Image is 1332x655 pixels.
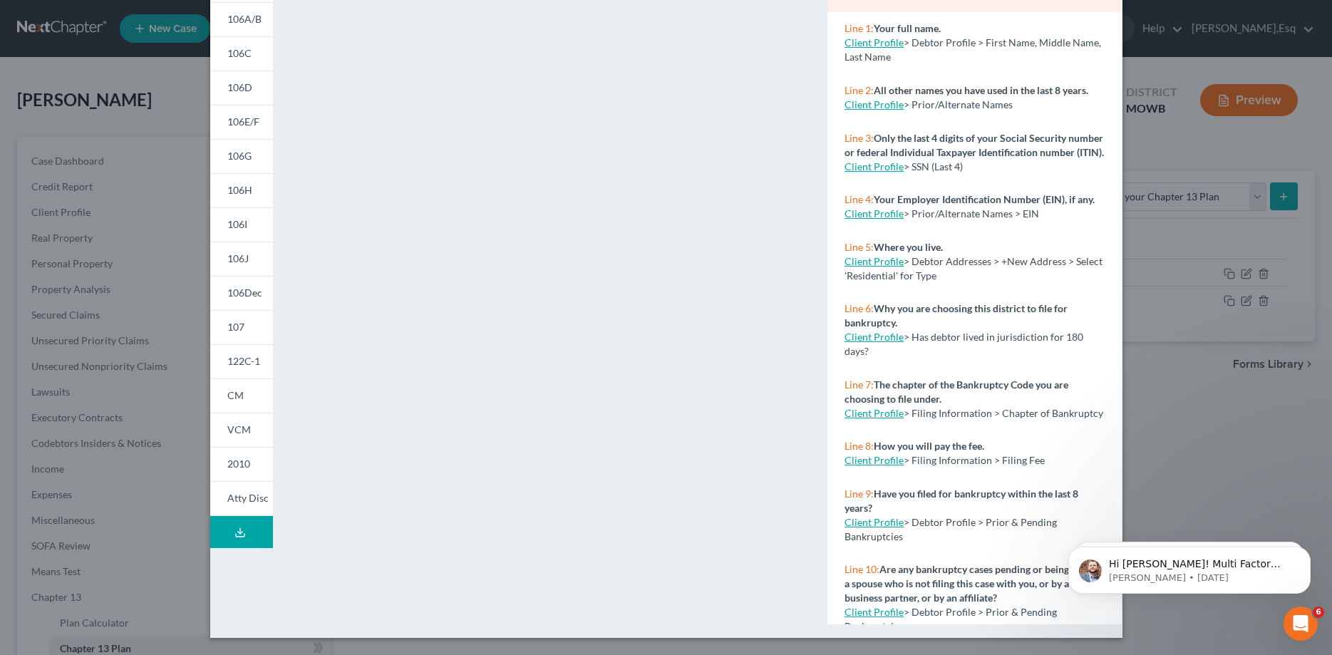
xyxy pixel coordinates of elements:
span: > Prior/Alternate Names > EIN [904,207,1039,220]
a: 122C-1 [210,344,273,378]
a: 107 [210,310,273,344]
span: Line 1: [845,22,874,34]
span: > Has debtor lived in jurisdiction for 180 days? [845,331,1083,357]
strong: All other names you have used in the last 8 years. [874,84,1088,96]
strong: How you will pay the fee. [874,440,984,452]
strong: Only the last 4 digits of your Social Security number or federal Individual Taxpayer Identificati... [845,132,1104,158]
span: Line 10: [845,563,879,575]
a: Client Profile [845,454,904,466]
a: 106J [210,242,273,276]
a: Atty Disc [210,481,273,516]
span: 106A/B [227,13,262,25]
iframe: Intercom live chat [1284,607,1318,641]
a: 106I [210,207,273,242]
span: 107 [227,321,244,333]
span: 6 [1313,607,1324,618]
span: > Debtor Addresses > +New Address > Select 'Residential' for Type [845,255,1103,282]
a: Client Profile [845,98,904,110]
a: 106Dec [210,276,273,310]
span: 106C [227,47,252,59]
span: Line 7: [845,378,874,391]
span: 2010 [227,458,250,470]
a: Client Profile [845,606,904,618]
a: Client Profile [845,255,904,267]
a: Client Profile [845,36,904,48]
span: 106G [227,150,252,162]
span: 106I [227,218,247,230]
span: Line 6: [845,302,874,314]
span: Line 5: [845,241,874,253]
strong: Where you live. [874,241,943,253]
a: 106C [210,36,273,71]
a: 2010 [210,447,273,481]
strong: The chapter of the Bankruptcy Code you are choosing to file under. [845,378,1068,405]
span: > Debtor Profile > First Name, Middle Name, Last Name [845,36,1101,63]
strong: Why you are choosing this district to file for bankruptcy. [845,302,1068,329]
strong: Have you filed for bankruptcy within the last 8 years? [845,488,1078,514]
iframe: Intercom notifications message [1047,517,1332,617]
a: CM [210,378,273,413]
strong: Are any bankruptcy cases pending or being filed by a spouse who is not filing this case with you,... [845,563,1103,604]
span: Line 3: [845,132,874,144]
span: Atty Disc [227,492,269,504]
a: Client Profile [845,516,904,528]
span: Line 8: [845,440,874,452]
span: Line 2: [845,84,874,96]
span: > Debtor Profile > Prior & Pending Bankruptcies [845,516,1057,542]
span: 106H [227,184,252,196]
a: 106D [210,71,273,105]
a: 106A/B [210,2,273,36]
span: 106D [227,81,252,93]
a: Client Profile [845,331,904,343]
a: 106E/F [210,105,273,139]
span: > SSN (Last 4) [904,160,963,172]
span: 106E/F [227,115,259,128]
a: 106H [210,173,273,207]
a: 106G [210,139,273,173]
span: > Prior/Alternate Names [904,98,1013,110]
span: VCM [227,423,251,435]
span: Line 4: [845,193,874,205]
span: 122C-1 [227,355,260,367]
span: Hi [PERSON_NAME]! Multi Factor Authentication is set up for NYSB as well. Here is a help center a... [62,41,242,110]
p: Message from James, sent 9w ago [62,55,246,68]
span: > Filing Information > Chapter of Bankruptcy [904,407,1103,419]
span: > Debtor Profile > Prior & Pending Bankruptcies [845,606,1057,632]
span: 106J [227,252,249,264]
a: Client Profile [845,160,904,172]
strong: Your full name. [874,22,941,34]
span: > Filing Information > Filing Fee [904,454,1045,466]
span: CM [227,389,244,401]
span: Line 9: [845,488,874,500]
a: Client Profile [845,407,904,419]
span: 106Dec [227,287,262,299]
a: Client Profile [845,207,904,220]
strong: Your Employer Identification Number (EIN), if any. [874,193,1095,205]
a: VCM [210,413,273,447]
